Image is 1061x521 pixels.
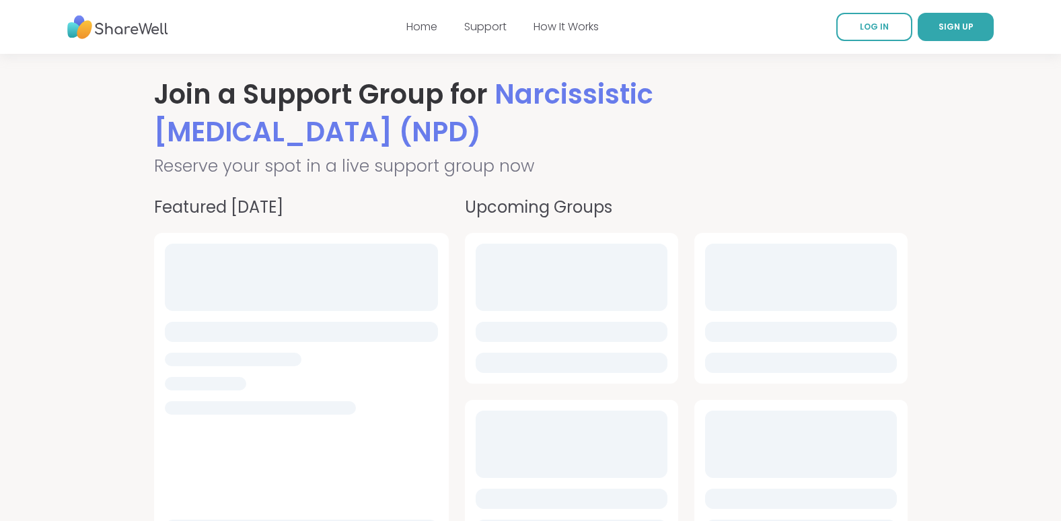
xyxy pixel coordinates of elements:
[154,75,908,151] h1: Join a Support Group for
[154,153,908,179] h2: Reserve your spot in a live support group now
[836,13,912,41] a: LOG IN
[154,75,653,151] span: Narcissistic [MEDICAL_DATA] (NPD)
[939,21,974,32] span: SIGN UP
[464,19,507,34] a: Support
[534,19,599,34] a: How It Works
[465,195,908,219] h4: Upcoming Groups
[860,21,889,32] span: LOG IN
[918,13,994,41] button: SIGN UP
[154,195,449,219] h4: Featured [DATE]
[67,9,168,46] img: ShareWell Nav Logo
[406,19,437,34] a: Home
